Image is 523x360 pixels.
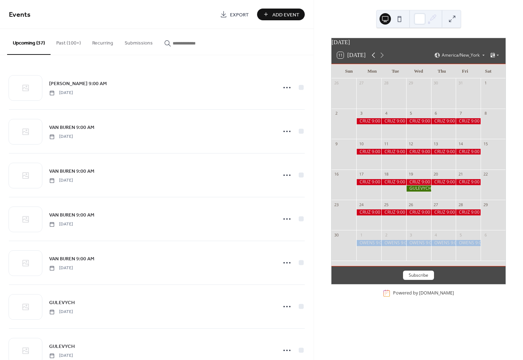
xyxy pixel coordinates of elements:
div: 3 [359,111,364,116]
div: 17 [359,172,364,177]
div: 26 [408,202,414,207]
span: [DATE] [49,353,73,359]
div: CRUZ 9:00 am [406,118,431,124]
button: Add Event [257,9,305,20]
div: 31 [458,80,463,86]
span: [DATE] [49,309,73,315]
div: Sun [337,64,360,78]
div: 29 [483,202,488,207]
div: CRUZ 9:00 am [356,118,381,124]
div: CRUZ 9:00 am [456,118,481,124]
div: 28 [383,80,389,86]
div: 29 [408,80,414,86]
span: Add Event [272,11,299,19]
a: GULEVYCH [49,342,75,350]
div: 25 [383,202,389,207]
div: 9 [334,141,339,146]
div: CRUZ 9:00 am [431,118,456,124]
div: CRUZ 9:00 am [406,149,431,155]
div: 5 [458,232,463,238]
div: 6 [433,111,439,116]
span: VAN BUREN 9:00 AM [49,168,94,175]
div: CRUZ 9:00 am [456,179,481,185]
div: CRUZ 9:00 am [381,118,406,124]
div: 1 [483,80,488,86]
div: CRUZ 9:00 am [381,149,406,155]
div: Powered by [393,290,454,296]
span: [DATE] [49,90,73,96]
a: GULEVYCH [49,298,75,307]
a: Export [215,9,254,20]
div: CRUZ 9:00 am [431,149,456,155]
div: CRUZ 9:00 am [381,179,406,185]
div: 28 [458,202,463,207]
div: 5 [408,111,414,116]
a: VAN BUREN 9:00 AM [49,211,94,219]
div: CRUZ 9:00 am [406,179,431,185]
span: [DATE] [49,265,73,271]
span: America/New_York [442,53,480,57]
a: VAN BUREN 9:00 AM [49,167,94,175]
a: VAN BUREN 9:00 AM [49,123,94,131]
div: CRUZ 9:00 am [381,209,406,215]
div: OWENS 9:00 AM [356,240,381,246]
span: [PERSON_NAME] 9:00 AM [49,80,107,88]
button: Recurring [87,29,119,54]
span: GULEVYCH [49,343,75,350]
a: [DOMAIN_NAME] [419,290,454,296]
div: 4 [383,111,389,116]
div: Fri [454,64,477,78]
button: Past (100+) [51,29,87,54]
div: 11 [383,141,389,146]
div: Mon [361,64,384,78]
div: 20 [433,172,439,177]
div: 2 [334,111,339,116]
div: Wed [407,64,430,78]
div: 21 [458,172,463,177]
div: 10 [359,141,364,146]
span: [DATE] [49,221,73,228]
div: OWENS 9:00 AM [406,240,431,246]
div: Thu [430,64,453,78]
div: OWENS 9:00 AM [431,240,456,246]
div: Sat [477,64,500,78]
span: Export [230,11,249,19]
button: Upcoming (37) [7,29,51,55]
div: 7 [458,111,463,116]
div: 27 [359,80,364,86]
div: 3 [408,232,414,238]
span: [DATE] [49,134,73,140]
div: 6 [483,232,488,238]
div: CRUZ 9:00 am [456,209,481,215]
a: [PERSON_NAME] 9:00 AM [49,79,107,88]
div: 27 [433,202,439,207]
div: CRUZ 9:00 am [356,149,381,155]
div: CRUZ 9:00 am [356,179,381,185]
span: VAN BUREN 9:00 AM [49,212,94,219]
div: 22 [483,172,488,177]
button: Subscribe [403,271,434,280]
div: 13 [433,141,439,146]
div: 23 [334,202,339,207]
div: CRUZ 9:00 am [356,209,381,215]
div: 14 [458,141,463,146]
div: OWENS 9:00 AM [456,240,481,246]
button: 11[DATE] [335,50,368,60]
span: [DATE] [49,177,73,184]
span: VAN BUREN 9:00 AM [49,124,94,131]
button: Submissions [119,29,158,54]
div: 1 [359,232,364,238]
div: GULEVYCH 9:00 AM [406,186,431,192]
div: 30 [433,80,439,86]
div: [DATE] [331,38,506,47]
div: 12 [408,141,414,146]
span: VAN BUREN 9:00 AM [49,255,94,263]
div: 4 [433,232,439,238]
div: 2 [383,232,389,238]
div: 15 [483,141,488,146]
div: Tue [384,64,407,78]
div: OWENS 9:00 AM [381,240,406,246]
div: 19 [408,172,414,177]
